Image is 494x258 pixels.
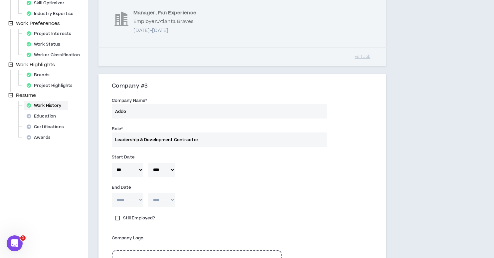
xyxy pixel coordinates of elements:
span: Work Preferences [15,20,61,28]
span: minus-square [8,93,13,98]
span: 1 [20,235,26,241]
label: Company Logo [112,233,143,243]
div: Worker Classification [24,50,86,60]
input: Company Name [112,104,327,119]
label: End Date [112,182,131,193]
span: Work Preferences [16,20,60,27]
span: minus-square [8,62,13,67]
span: minus-square [8,21,13,26]
span: Work Highlights [16,61,55,68]
span: Resume [16,92,36,99]
div: Education [24,112,63,121]
iframe: Intercom live chat [7,235,23,251]
span: Work Highlights [15,61,56,69]
label: Role [112,124,123,134]
div: Work Status [24,40,67,49]
div: Awards [24,133,57,142]
label: Start Date [112,152,135,162]
input: (e.g. Art Director, Account Executive, etc.) [112,132,327,147]
label: Company Name [112,95,147,106]
div: Project Highlights [24,81,79,90]
label: Still Employed? [112,213,159,223]
div: Certifications [24,122,71,131]
div: Project Interests [24,29,78,38]
div: Industry Expertise [24,9,80,18]
div: Work History [24,101,68,110]
h3: Company #3 [112,83,378,90]
div: Brands [24,70,56,80]
span: Resume [15,92,37,100]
